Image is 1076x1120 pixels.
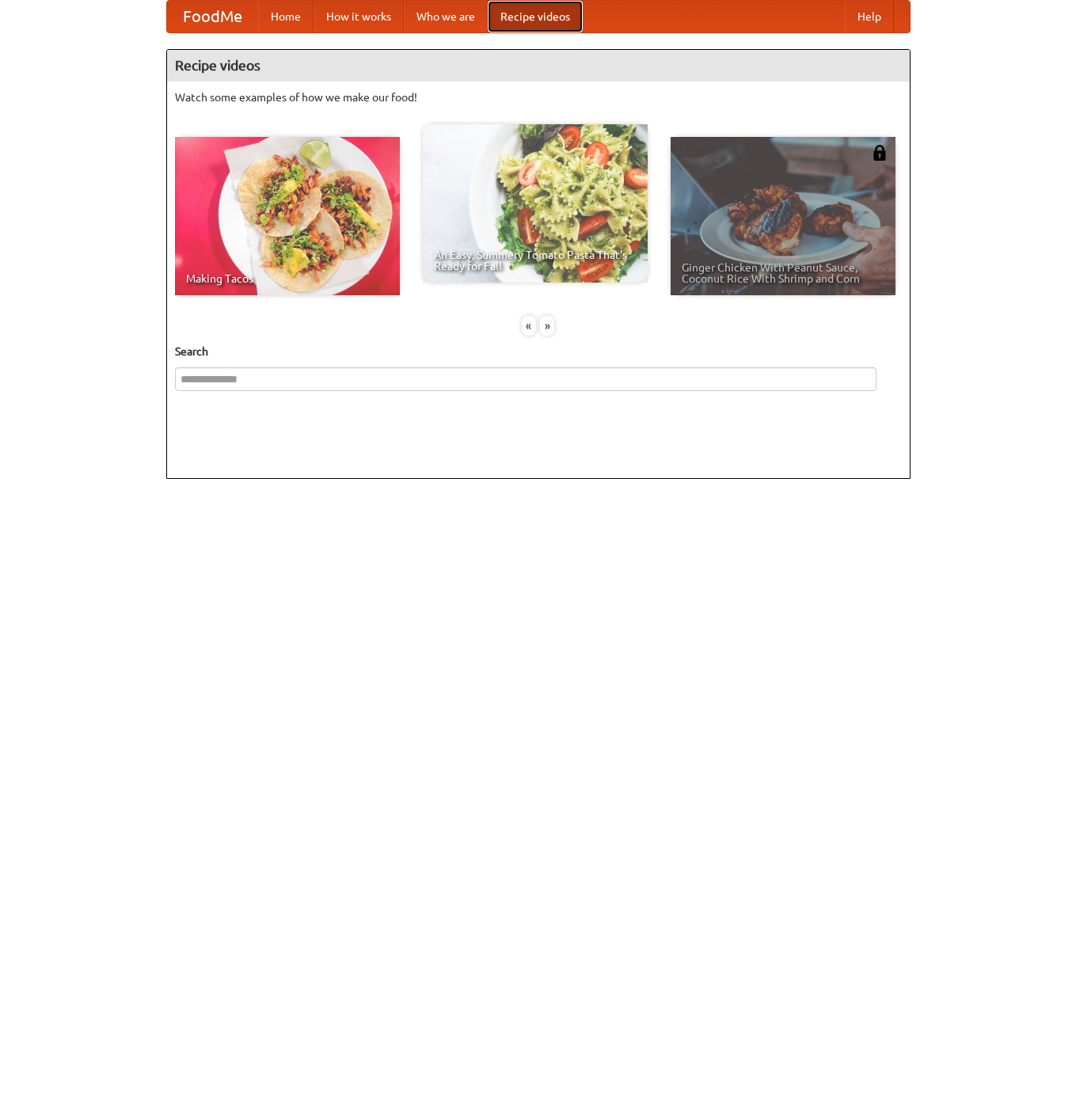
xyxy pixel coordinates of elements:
a: Help [845,1,894,32]
span: An Easy, Summery Tomato Pasta That's Ready for Fall [434,249,637,271]
h5: Search [175,344,902,359]
a: An Easy, Summery Tomato Pasta That's Ready for Fall [423,124,648,283]
img: 483408.png [872,145,888,161]
p: Watch some examples of how we make our food! [175,89,902,105]
h4: Recipe videos [167,50,910,82]
div: » [540,316,554,336]
a: Recipe videos [488,1,583,32]
a: FoodMe [167,1,258,32]
span: Making Tacos [186,273,389,284]
a: Who we are [404,1,488,32]
a: Making Tacos [175,137,400,295]
a: How it works [314,1,404,32]
div: « [522,316,536,336]
a: Home [258,1,314,32]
